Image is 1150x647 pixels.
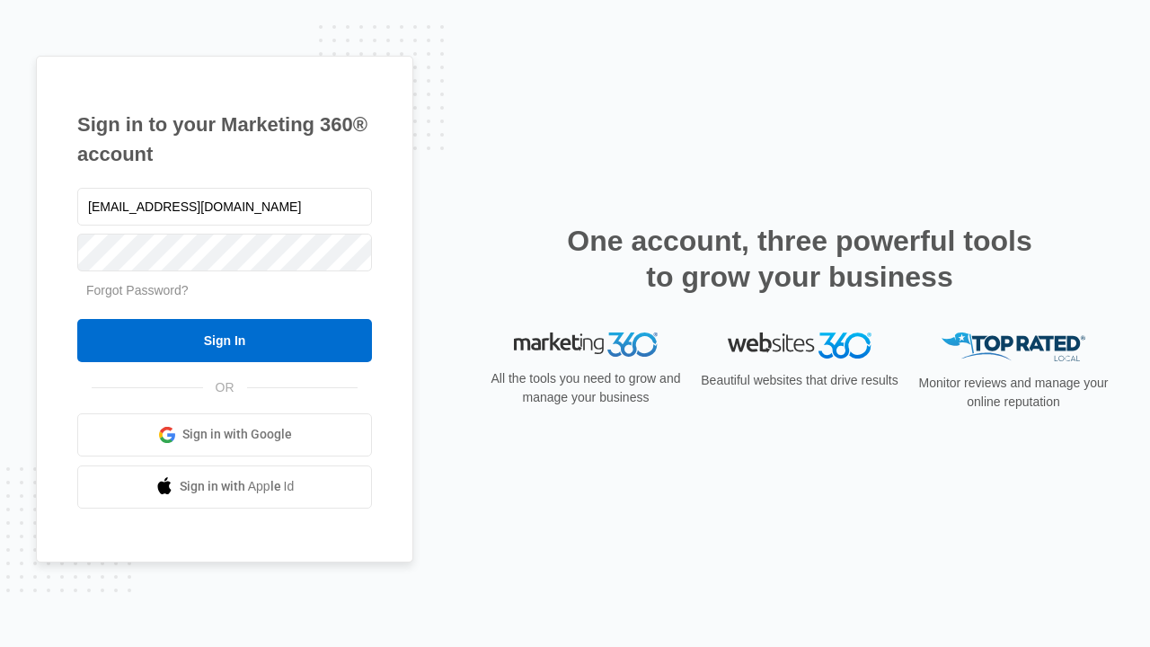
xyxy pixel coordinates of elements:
[728,332,871,359] img: Websites 360
[913,374,1114,412] p: Monitor reviews and manage your online reputation
[485,369,686,407] p: All the tools you need to grow and manage your business
[514,332,658,358] img: Marketing 360
[77,413,372,456] a: Sign in with Google
[562,223,1038,295] h2: One account, three powerful tools to grow your business
[86,283,189,297] a: Forgot Password?
[180,477,295,496] span: Sign in with Apple Id
[942,332,1085,362] img: Top Rated Local
[77,465,372,509] a: Sign in with Apple Id
[77,188,372,226] input: Email
[182,425,292,444] span: Sign in with Google
[77,319,372,362] input: Sign In
[203,378,247,397] span: OR
[699,371,900,390] p: Beautiful websites that drive results
[77,110,372,169] h1: Sign in to your Marketing 360® account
